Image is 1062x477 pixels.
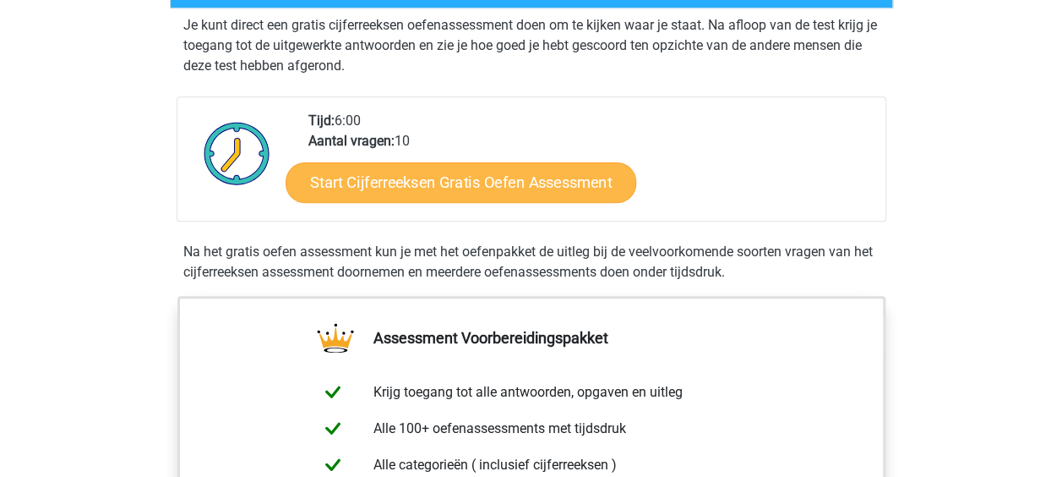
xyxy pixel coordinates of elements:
div: 6:00 10 [296,111,885,221]
b: Tijd: [308,112,335,129]
b: Aantal vragen: [308,133,395,149]
div: Na het gratis oefen assessment kun je met het oefenpakket de uitleg bij de veelvoorkomende soorte... [177,242,886,282]
a: Start Cijferreeksen Gratis Oefen Assessment [286,162,636,202]
p: Je kunt direct een gratis cijferreeksen oefenassessment doen om te kijken waar je staat. Na afloo... [183,15,880,76]
img: Klok [194,111,280,195]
